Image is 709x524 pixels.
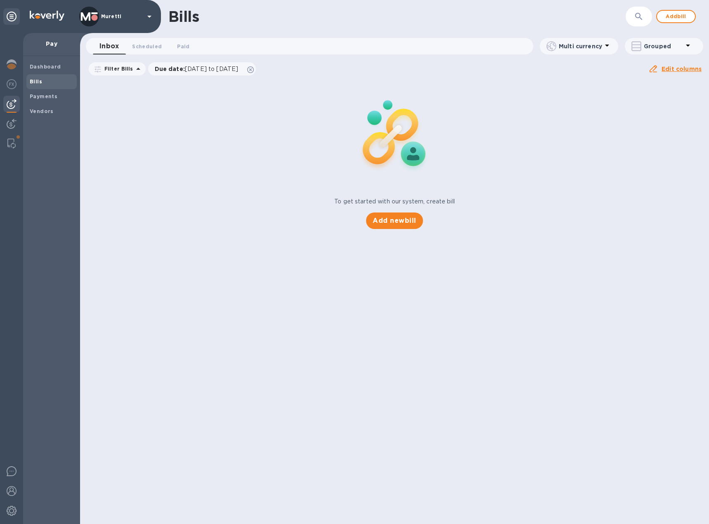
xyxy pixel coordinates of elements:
[662,66,702,72] u: Edit columns
[30,40,73,48] p: Pay
[30,93,57,99] b: Payments
[644,42,683,50] p: Grouped
[101,65,133,72] p: Filter Bills
[155,65,243,73] p: Due date :
[168,8,199,25] h1: Bills
[30,11,64,21] img: Logo
[30,64,61,70] b: Dashboard
[656,10,696,23] button: Addbill
[7,79,17,89] img: Foreign exchange
[373,216,416,226] span: Add new bill
[177,42,189,51] span: Paid
[185,66,238,72] span: [DATE] to [DATE]
[366,212,423,229] button: Add newbill
[99,40,119,52] span: Inbox
[30,108,54,114] b: Vendors
[148,62,256,76] div: Due date:[DATE] to [DATE]
[30,78,42,85] b: Bills
[3,8,20,25] div: Unpin categories
[559,42,602,50] p: Multi currency
[101,14,142,19] p: Muretti
[664,12,688,21] span: Add bill
[334,197,455,206] p: To get started with our system, create bill
[132,42,162,51] span: Scheduled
